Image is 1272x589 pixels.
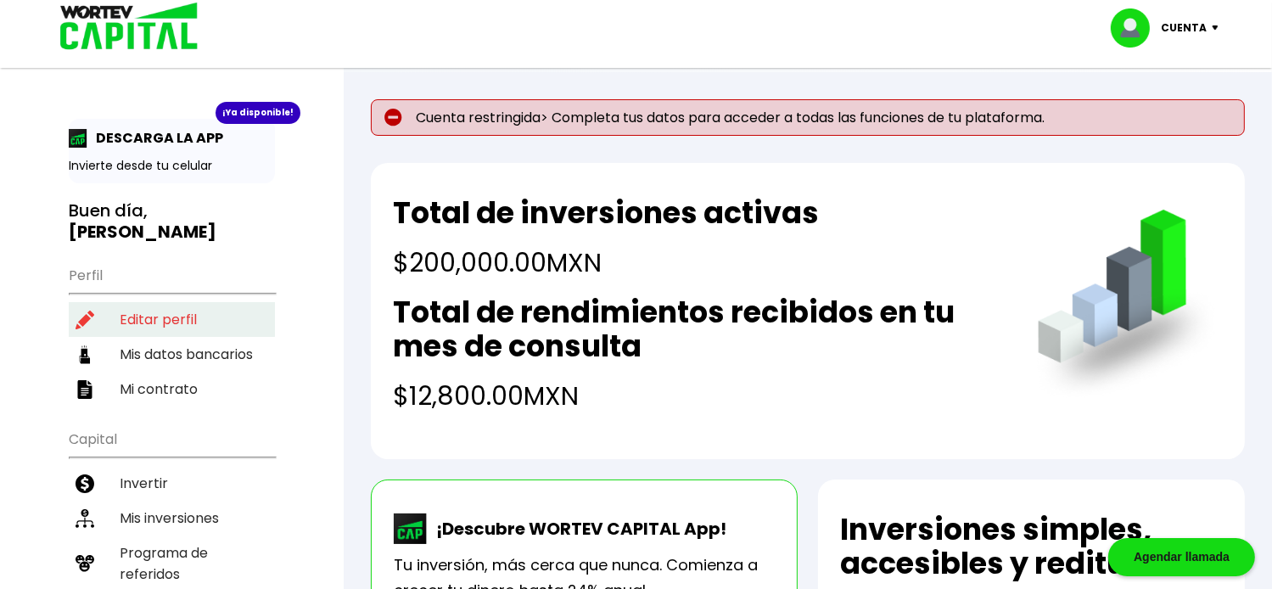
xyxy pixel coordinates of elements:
img: contrato-icon.f2db500c.svg [76,380,94,399]
h4: $200,000.00 MXN [393,244,819,282]
h2: Total de inversiones activas [393,196,819,230]
img: wortev-capital-app-icon [394,513,428,544]
img: app-icon [69,129,87,148]
a: Mi contrato [69,372,275,407]
img: icon-down [1208,25,1230,31]
img: recomiendanos-icon.9b8e9327.svg [76,554,94,573]
h3: Buen día, [69,200,275,243]
img: inversiones-icon.6695dc30.svg [76,509,94,528]
p: ¡Descubre WORTEV CAPITAL App! [428,516,726,541]
h2: Total de rendimientos recibidos en tu mes de consulta [393,295,1004,363]
div: Agendar llamada [1108,538,1255,576]
a: Mis datos bancarios [69,337,275,372]
img: profile-image [1111,8,1162,48]
img: error-circle.027baa21.svg [384,109,402,126]
b: [PERSON_NAME] [69,220,216,244]
p: Cuenta restringida> Completa tus datos para acceder a todas las funciones de tu plataforma. [371,99,1245,136]
h2: Inversiones simples, accesibles y redituables [840,513,1223,581]
p: Invierte desde tu celular [69,157,275,175]
a: Editar perfil [69,302,275,337]
ul: Perfil [69,256,275,407]
h4: $12,800.00 MXN [393,377,1004,415]
a: Mis inversiones [69,501,275,536]
div: ¡Ya disponible! [216,102,300,124]
p: Cuenta [1162,15,1208,41]
p: DESCARGA LA APP [87,127,223,149]
img: grafica.516fef24.png [1030,210,1223,402]
img: invertir-icon.b3b967d7.svg [76,474,94,493]
a: Invertir [69,466,275,501]
img: datos-icon.10cf9172.svg [76,345,94,364]
img: editar-icon.952d3147.svg [76,311,94,329]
